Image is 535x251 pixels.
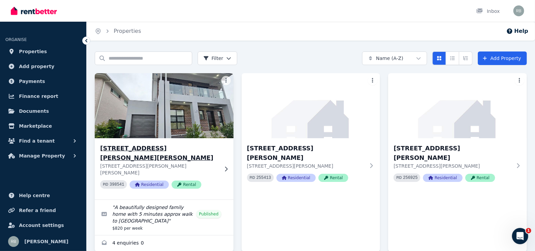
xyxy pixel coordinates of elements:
span: 1 [526,228,531,233]
span: Rental [172,181,201,189]
span: Payments [19,77,45,85]
p: [STREET_ADDRESS][PERSON_NAME] [394,163,512,169]
span: Documents [19,107,49,115]
a: Marketplace [5,119,81,133]
button: Help [506,27,528,35]
a: Properties [5,45,81,58]
img: RentBetter [11,6,57,16]
span: [PERSON_NAME] [24,237,68,246]
small: PID [396,176,402,180]
p: [STREET_ADDRESS][PERSON_NAME][PERSON_NAME] [100,163,219,176]
span: Find a tenant [19,137,55,145]
a: Add Property [478,51,527,65]
button: More options [515,76,524,85]
span: Add property [19,62,54,70]
img: Raj Bala [513,5,524,16]
span: Rental [465,174,495,182]
img: 28 Furber Street, The Ponds [388,73,527,138]
img: Raj Bala [8,236,19,247]
h3: [STREET_ADDRESS][PERSON_NAME] [394,144,512,163]
div: Inbox [476,8,500,15]
button: Name (A-Z) [362,51,427,65]
span: Rental [318,174,348,182]
img: 24 Furber Street, The Ponds [242,73,380,138]
iframe: Intercom live chat [512,228,528,244]
a: Documents [5,104,81,118]
h3: [STREET_ADDRESS][PERSON_NAME][PERSON_NAME] [100,144,219,163]
span: Finance report [19,92,58,100]
button: Card view [432,51,446,65]
span: Residential [276,174,316,182]
a: Edit listing: A beautifully designed family home with 5 minutes approx walk to Northbourne Public... [95,200,233,235]
span: Help centre [19,191,50,200]
h3: [STREET_ADDRESS][PERSON_NAME] [247,144,365,163]
img: 20 Burcham St, Marsden Park [91,71,237,140]
a: Help centre [5,189,81,202]
p: [STREET_ADDRESS][PERSON_NAME] [247,163,365,169]
a: 28 Furber Street, The Ponds[STREET_ADDRESS][PERSON_NAME][STREET_ADDRESS][PERSON_NAME]PID 256925Re... [388,73,527,193]
button: More options [368,76,377,85]
a: Properties [114,28,141,34]
a: Payments [5,75,81,88]
span: Refer a friend [19,206,56,214]
code: 255413 [257,175,271,180]
span: Marketplace [19,122,52,130]
button: More options [221,76,231,85]
a: Refer a friend [5,204,81,217]
div: View options [432,51,472,65]
small: PID [250,176,255,180]
button: Expanded list view [459,51,472,65]
a: Account settings [5,218,81,232]
code: 256925 [403,175,418,180]
span: Name (A-Z) [376,55,403,62]
nav: Breadcrumb [87,22,149,41]
a: Add property [5,60,81,73]
button: Find a tenant [5,134,81,148]
span: Manage Property [19,152,65,160]
code: 398541 [110,182,124,187]
span: Account settings [19,221,64,229]
span: Filter [203,55,223,62]
span: Residential [130,181,169,189]
span: ORGANISE [5,37,27,42]
span: Residential [423,174,462,182]
span: Properties [19,47,47,56]
button: Compact list view [446,51,459,65]
a: 20 Burcham St, Marsden Park[STREET_ADDRESS][PERSON_NAME][PERSON_NAME][STREET_ADDRESS][PERSON_NAME... [95,73,233,200]
button: Manage Property [5,149,81,163]
a: 24 Furber Street, The Ponds[STREET_ADDRESS][PERSON_NAME][STREET_ADDRESS][PERSON_NAME]PID 255413Re... [242,73,380,193]
small: PID [103,183,108,186]
button: Filter [198,51,237,65]
a: Finance report [5,89,81,103]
